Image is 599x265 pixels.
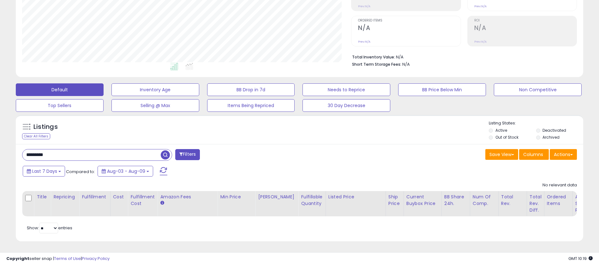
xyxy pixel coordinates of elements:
[98,166,153,177] button: Aug-03 - Aug-09
[398,83,486,96] button: BB Price Below Min
[530,194,542,214] div: Total Rev. Diff.
[160,200,164,206] small: Amazon Fees.
[6,256,29,262] strong: Copyright
[16,83,104,96] button: Default
[568,256,593,262] span: 2025-08-17 10:19 GMT
[358,4,370,8] small: Prev: N/A
[489,120,583,126] p: Listing States:
[444,194,467,207] div: BB Share 24h.
[358,19,460,22] span: Ordered Items
[494,83,582,96] button: Non Competitive
[23,166,65,177] button: Last 7 Days
[82,194,107,200] div: Fulfillment
[485,149,518,160] button: Save View
[160,194,215,200] div: Amazon Fees
[82,256,110,262] a: Privacy Policy
[474,40,487,44] small: Prev: N/A
[474,4,487,8] small: Prev: N/A
[111,83,199,96] button: Inventory Age
[352,54,395,60] b: Total Inventory Value:
[33,123,58,131] h5: Listings
[542,135,560,140] label: Archived
[352,62,401,67] b: Short Term Storage Fees:
[474,24,577,33] h2: N/A
[358,40,370,44] small: Prev: N/A
[32,168,57,174] span: Last 7 Days
[111,99,199,112] button: Selling @ Max
[519,149,549,160] button: Columns
[550,149,577,160] button: Actions
[107,168,145,174] span: Aug-03 - Aug-09
[388,194,401,207] div: Ship Price
[406,194,439,207] div: Current Buybox Price
[495,128,507,133] label: Active
[130,194,155,207] div: Fulfillment Cost
[473,194,496,207] div: Num of Comp.
[22,133,50,139] div: Clear All Filters
[501,194,524,207] div: Total Rev.
[328,194,383,200] div: Listed Price
[575,194,598,214] div: Avg Selling Price
[220,194,253,200] div: Min Price
[474,19,577,22] span: ROI
[207,99,295,112] button: Items Being Repriced
[54,256,81,262] a: Terms of Use
[27,225,72,231] span: Show: entries
[402,61,410,67] span: N/A
[542,182,577,188] div: No relevant data
[495,135,518,140] label: Out of Stock
[547,194,570,207] div: Ordered Items
[358,24,460,33] h2: N/A
[542,128,566,133] label: Deactivated
[113,194,125,200] div: Cost
[523,151,543,158] span: Columns
[16,99,104,112] button: Top Sellers
[37,194,48,200] div: Title
[53,194,76,200] div: Repricing
[175,149,200,160] button: Filters
[207,83,295,96] button: BB Drop in 7d
[258,194,296,200] div: [PERSON_NAME]
[301,194,323,207] div: Fulfillable Quantity
[302,83,390,96] button: Needs to Reprice
[66,169,95,175] span: Compared to:
[302,99,390,112] button: 30 Day Decrease
[6,256,110,262] div: seller snap | |
[352,53,572,60] li: N/A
